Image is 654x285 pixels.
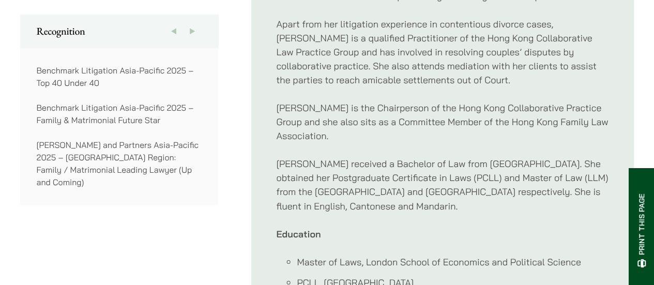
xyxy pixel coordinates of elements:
[37,64,202,89] p: Benchmark Litigation Asia-Pacific 2025 – Top 40 Under 40
[37,139,202,188] p: [PERSON_NAME] and Partners Asia-Pacific 2025 – [GEOGRAPHIC_DATA] Region: Family / Matrimonial Lea...
[276,157,609,213] p: [PERSON_NAME] received a Bachelor of Law from [GEOGRAPHIC_DATA]. She obtained her Postgraduate Ce...
[276,17,609,87] p: Apart from her litigation experience in contentious divorce cases, [PERSON_NAME] is a qualified P...
[297,254,609,268] li: Master of Laws, London School of Economics and Political Science
[37,101,202,126] p: Benchmark Litigation Asia-Pacific 2025 – Family & Matrimonial Future Star
[183,14,202,48] button: Next
[276,101,609,143] p: [PERSON_NAME] is the Chairperson of the Hong Kong Collaborative Practice Group and she also sits ...
[37,25,202,37] h2: Recognition
[276,228,321,239] strong: Education
[164,14,183,48] button: Previous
